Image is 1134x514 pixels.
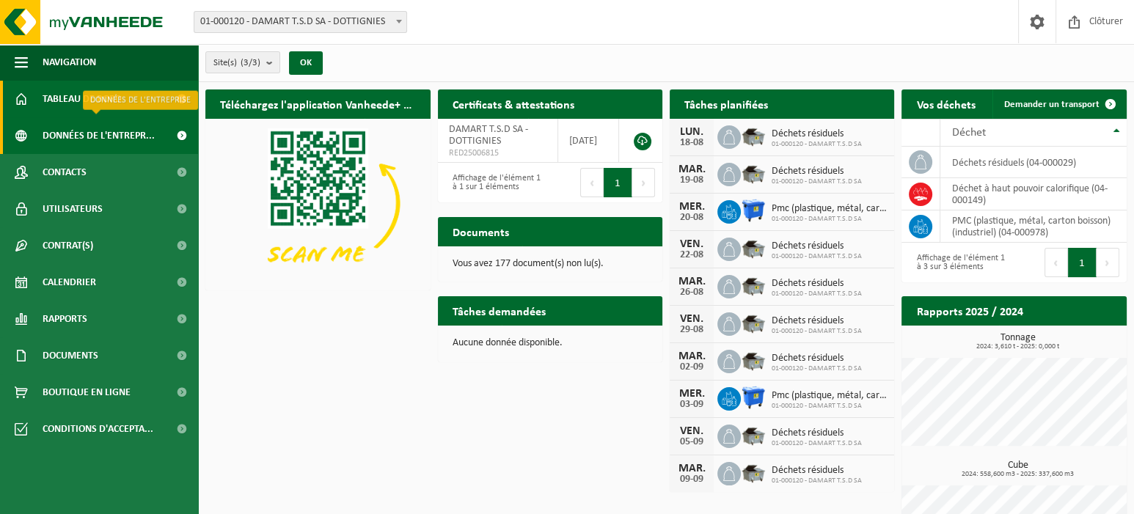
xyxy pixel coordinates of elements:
[909,333,1127,350] h3: Tonnage
[677,425,706,437] div: VEN.
[940,178,1127,210] td: déchet à haut pouvoir calorifique (04-000149)
[632,168,655,197] button: Next
[772,177,862,186] span: 01-000120 - DAMART T.S.D SA
[43,154,87,191] span: Contacts
[43,227,93,264] span: Contrat(s)
[677,126,706,138] div: LUN.
[449,124,528,147] span: DAMART T.S.D SA - DOTTIGNIES
[677,388,706,400] div: MER.
[909,471,1127,478] span: 2024: 558,600 m3 - 2025: 337,600 m3
[677,201,706,213] div: MER.
[558,119,619,163] td: [DATE]
[677,474,706,485] div: 09-09
[677,313,706,325] div: VEN.
[901,296,1037,325] h2: Rapports 2025 / 2024
[445,166,543,199] div: Affichage de l'élément 1 à 1 sur 1 éléments
[741,198,766,223] img: WB-1100-HPE-BE-01
[992,89,1125,119] a: Demander un transport
[772,315,862,327] span: Déchets résiduels
[43,301,87,337] span: Rapports
[1004,100,1100,109] span: Demander un transport
[772,465,862,477] span: Déchets résiduels
[604,168,632,197] button: 1
[772,241,862,252] span: Déchets résiduels
[772,290,862,298] span: 01-000120 - DAMART T.S.D SA
[1097,248,1119,277] button: Next
[741,460,766,485] img: WB-5000-GAL-GY-01
[772,402,888,411] span: 01-000120 - DAMART T.S.D SA
[43,264,96,301] span: Calendrier
[43,191,103,227] span: Utilisateurs
[741,161,766,186] img: WB-5000-GAL-GY-01
[741,123,766,148] img: WB-5000-GAL-GY-01
[741,422,766,447] img: WB-5000-GAL-GY-01
[205,119,431,287] img: Download de VHEPlus App
[772,353,862,364] span: Déchets résiduels
[241,58,260,67] count: (3/3)
[205,89,431,118] h2: Téléchargez l'application Vanheede+ maintenant!
[453,259,648,269] p: Vous avez 177 document(s) non lu(s).
[194,11,407,33] span: 01-000120 - DAMART T.S.D SA - DOTTIGNIES
[677,250,706,260] div: 22-08
[43,81,122,117] span: Tableau de bord
[43,374,131,411] span: Boutique en ligne
[289,51,323,75] button: OK
[43,337,98,374] span: Documents
[194,12,406,32] span: 01-000120 - DAMART T.S.D SA - DOTTIGNIES
[741,273,766,298] img: WB-5000-GAL-GY-01
[677,325,706,335] div: 29-08
[772,427,862,439] span: Déchets résiduels
[677,400,706,410] div: 03-09
[677,287,706,298] div: 26-08
[940,147,1127,178] td: déchets résiduels (04-000029)
[580,168,604,197] button: Previous
[1045,248,1068,277] button: Previous
[438,89,589,118] h2: Certificats & attestations
[1068,248,1097,277] button: 1
[772,166,862,177] span: Déchets résiduels
[438,217,524,246] h2: Documents
[909,343,1127,350] span: 2024: 3,610 t - 2025: 0,000 t
[438,296,560,325] h2: Tâches demandées
[449,147,547,159] span: RED25006815
[677,350,706,362] div: MAR.
[772,278,862,290] span: Déchets résiduels
[213,52,260,74] span: Site(s)
[43,117,155,154] span: Données de l'entrepr...
[772,364,862,373] span: 01-000120 - DAMART T.S.D SA
[999,325,1125,354] a: Consulter les rapports
[677,213,706,223] div: 20-08
[951,127,985,139] span: Déchet
[741,385,766,410] img: WB-1100-HPE-BE-01
[677,276,706,287] div: MAR.
[909,246,1006,279] div: Affichage de l'élément 1 à 3 sur 3 éléments
[940,210,1127,243] td: PMC (plastique, métal, carton boisson) (industriel) (04-000978)
[677,238,706,250] div: VEN.
[772,252,862,261] span: 01-000120 - DAMART T.S.D SA
[772,128,862,140] span: Déchets résiduels
[677,175,706,186] div: 19-08
[772,215,888,224] span: 01-000120 - DAMART T.S.D SA
[43,411,153,447] span: Conditions d'accepta...
[677,463,706,474] div: MAR.
[43,44,96,81] span: Navigation
[670,89,783,118] h2: Tâches planifiées
[741,348,766,372] img: WB-5000-GAL-GY-01
[772,203,888,215] span: Pmc (plastique, métal, carton boisson) (industriel)
[453,338,648,348] p: Aucune donnée disponible.
[909,460,1127,478] h3: Cube
[677,362,706,372] div: 02-09
[205,51,280,73] button: Site(s)(3/3)
[677,138,706,148] div: 18-08
[772,390,888,402] span: Pmc (plastique, métal, carton boisson) (industriel)
[772,140,862,149] span: 01-000120 - DAMART T.S.D SA
[741,310,766,335] img: WB-5000-GAL-GY-01
[677,164,706,175] div: MAR.
[772,327,862,336] span: 01-000120 - DAMART T.S.D SA
[741,235,766,260] img: WB-5000-GAL-GY-01
[772,439,862,448] span: 01-000120 - DAMART T.S.D SA
[901,89,989,118] h2: Vos déchets
[677,437,706,447] div: 05-09
[772,477,862,485] span: 01-000120 - DAMART T.S.D SA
